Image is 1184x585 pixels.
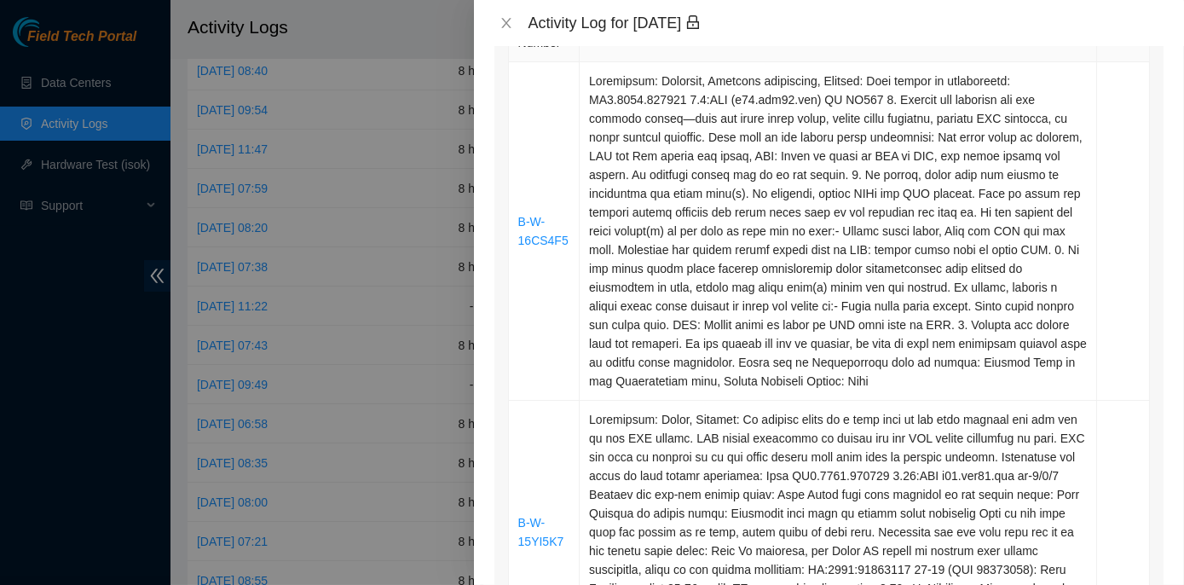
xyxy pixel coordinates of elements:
span: close [500,16,513,30]
a: B-W-16CS4F5 [518,215,569,247]
td: Loremipsum: Dolorsit, Ametcons adipiscing, Elitsed: Doei tempor in utlaboreetd: MA3.8054.827921 7... [580,62,1097,401]
div: Activity Log for [DATE] [528,14,1164,32]
a: B-W-15YI5K7 [518,516,564,548]
button: Close [494,15,518,32]
span: lock [685,14,701,30]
